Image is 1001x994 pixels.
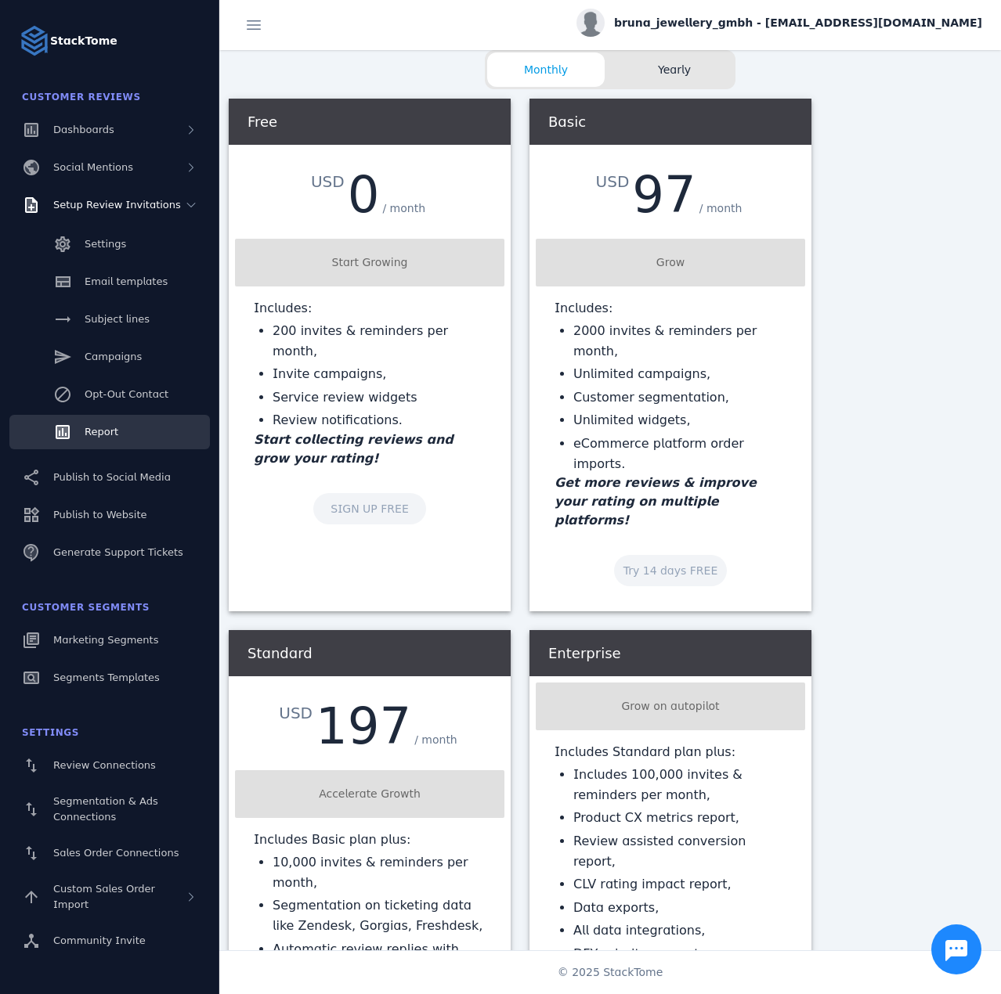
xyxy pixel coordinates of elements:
span: Generate Support Tickets [53,546,183,558]
img: Logo image [19,25,50,56]
a: Settings [9,227,210,261]
a: Segmentation & Ads Connections [9,786,210,833]
span: bruna_jewellery_gmbh - [EMAIL_ADDRESS][DOMAIN_NAME] [614,15,982,31]
span: Setup Review Invitations [53,199,181,211]
a: Sales Order Connections [9,836,210,870]
span: Customer Segments [22,602,150,613]
span: Subject lines [85,313,150,325]
div: Accelerate Growth [241,786,498,802]
a: Generate Support Tickets [9,535,210,570]
li: All data integrations, [573,920,786,941]
span: Settings [22,727,79,738]
div: USD [311,170,348,193]
li: Includes 100,000 invites & reminders per month, [573,765,786,805]
div: 97 [632,170,696,220]
span: Publish to Social Media [53,471,171,483]
div: 197 [316,701,411,751]
span: Dashboards [53,124,114,135]
li: Review assisted conversion report, [573,831,786,871]
a: Publish to Social Media [9,460,210,495]
p: Includes: [254,299,486,318]
a: Email templates [9,265,210,299]
strong: StackTome [50,33,117,49]
a: Review Connections [9,748,210,783]
li: Invite campaigns, [273,364,486,384]
a: Segments Templates [9,661,210,695]
li: Unlimited campaigns, [573,364,786,384]
span: Yearly [616,62,733,78]
span: Free [248,113,277,130]
span: Segments Templates [53,672,160,683]
a: Community Invite [9,924,210,958]
li: DFY priority support. [573,944,786,964]
span: Sales Order Connections [53,847,179,859]
span: Basic [548,113,586,130]
div: 0 [348,170,380,220]
span: Segmentation & Ads Connections [53,795,158,823]
li: Segmentation on ticketing data like Zendesk, Gorgias, Freshdesk, [273,895,486,935]
span: Community Invite [53,935,146,946]
li: Product CX metrics report, [573,808,786,828]
a: Opt-Out Contact [9,377,210,412]
span: Report [85,426,118,438]
div: Grow [542,254,799,271]
li: 10,000 invites & reminders per month, [273,852,486,892]
img: profile.jpg [576,9,605,37]
span: Enterprise [548,645,621,661]
span: Custom Sales Order Import [53,883,155,910]
li: Unlimited widgets, [573,410,786,430]
li: eCommerce platform order imports. [573,434,786,474]
a: Report [9,415,210,449]
span: © 2025 StackTome [558,964,663,981]
li: Customer segmentation, [573,387,786,408]
p: Includes Standard plan plus: [555,743,786,762]
span: Publish to Website [53,509,146,520]
a: Publish to Website [9,498,210,532]
span: Standard [248,645,313,661]
em: Get more reviews & improve your rating on multiple platforms! [555,475,757,528]
div: Start Growing [241,254,498,271]
a: Campaigns [9,340,210,374]
li: CLV rating impact report, [573,874,786,895]
span: Opt-Out Contact [85,388,168,400]
button: bruna_jewellery_gmbh - [EMAIL_ADDRESS][DOMAIN_NAME] [576,9,982,37]
div: USD [279,701,316,725]
span: Monthly [487,62,605,78]
li: Review notifications. [273,410,486,430]
div: / month [379,197,428,220]
div: Grow on autopilot [542,698,799,715]
p: Includes Basic plan plus: [254,830,486,849]
div: / month [696,197,746,220]
span: Customer Reviews [22,92,141,103]
div: USD [596,170,633,193]
span: Email templates [85,276,168,287]
li: Automatic review replies with ChatGPT AI, [273,939,486,979]
span: Marketing Segments [53,634,158,646]
p: Includes: [555,299,786,318]
em: Start collecting reviews and grow your rating! [254,432,454,466]
a: Marketing Segments [9,623,210,657]
li: Service review widgets [273,387,486,408]
span: Campaigns [85,351,142,362]
span: Settings [85,238,126,250]
li: Data exports, [573,898,786,918]
a: Subject lines [9,302,210,337]
span: Review Connections [53,759,156,771]
div: / month [411,729,461,751]
li: 200 invites & reminders per month, [273,321,486,361]
span: Social Mentions [53,161,133,173]
li: 2000 invites & reminders per month, [573,321,786,361]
